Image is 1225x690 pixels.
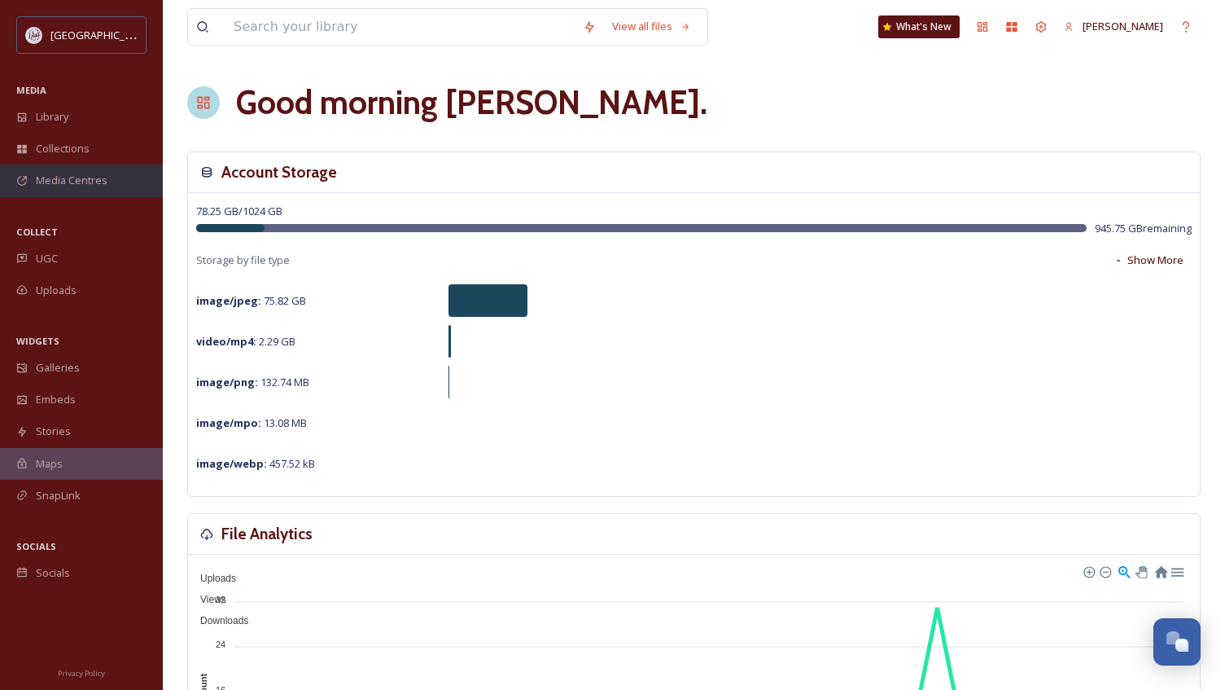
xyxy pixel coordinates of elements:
span: 13.08 MB [196,415,307,430]
span: Galleries [36,360,80,376]
span: 132.74 MB [196,375,309,389]
strong: image/mpo : [196,415,261,430]
h3: File Analytics [221,522,313,546]
img: CollegeStation_Visit_Bug_Color.png [26,27,42,43]
span: WIDGETS [16,335,59,347]
button: Show More [1105,244,1192,276]
h3: Account Storage [221,160,337,184]
tspan: 32 [216,595,225,604]
div: Zoom In [1083,565,1094,577]
span: 2.29 GB [196,334,295,349]
span: SOCIALS [16,540,56,552]
span: MEDIA [16,84,46,96]
a: What's New [878,15,960,38]
span: Embeds [36,392,76,407]
span: 945.75 GB remaining [1095,221,1192,236]
span: Uploads [36,283,77,298]
span: Downloads [188,615,248,626]
span: Collections [36,141,90,156]
span: Privacy Policy [58,668,105,679]
button: Open Chat [1153,618,1201,666]
span: Socials [36,565,70,581]
span: Storage by file type [196,253,290,268]
a: Privacy Policy [58,662,105,682]
span: Library [36,109,68,125]
strong: video/mp4 : [196,334,256,349]
span: COLLECT [16,226,58,238]
span: Stories [36,424,71,439]
span: SnapLink [36,488,81,503]
span: 457.52 kB [196,456,315,471]
div: Panning [1135,566,1145,576]
span: Maps [36,456,63,472]
div: Menu [1170,564,1183,578]
span: UGC [36,251,58,266]
strong: image/png : [196,375,258,389]
div: Zoom Out [1099,565,1110,577]
span: 75.82 GB [196,293,306,308]
tspan: 24 [216,639,225,649]
h1: Good morning [PERSON_NAME] . [236,78,707,127]
div: Selection Zoom [1117,564,1131,578]
span: 78.25 GB / 1024 GB [196,204,282,218]
span: [PERSON_NAME] [1083,19,1163,33]
a: [PERSON_NAME] [1056,11,1171,42]
strong: image/jpeg : [196,293,261,308]
div: Reset Zoom [1153,564,1167,578]
span: Uploads [188,573,236,584]
span: Media Centres [36,173,107,188]
input: Search your library [225,9,575,45]
strong: image/webp : [196,456,267,471]
a: View all files [604,11,699,42]
span: Views [188,594,226,605]
span: [GEOGRAPHIC_DATA] [50,27,154,42]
